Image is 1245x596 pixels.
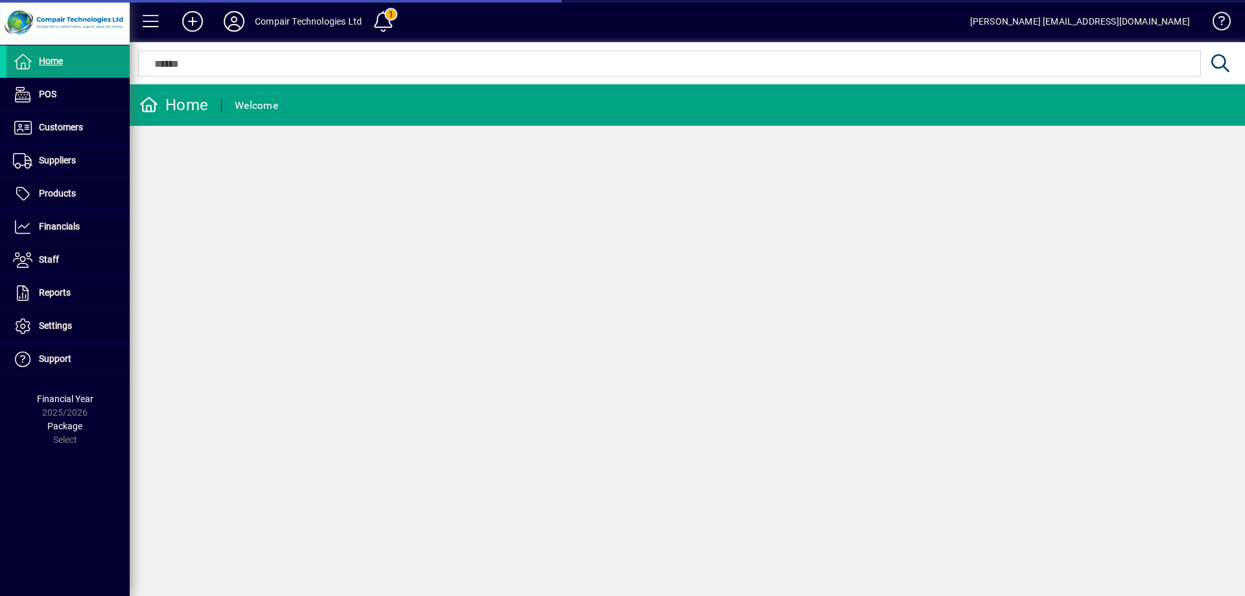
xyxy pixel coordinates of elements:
[39,56,63,66] span: Home
[6,145,130,177] a: Suppliers
[39,254,59,265] span: Staff
[6,112,130,144] a: Customers
[235,95,278,116] div: Welcome
[39,155,76,165] span: Suppliers
[39,122,83,132] span: Customers
[39,89,56,99] span: POS
[6,310,130,342] a: Settings
[172,10,213,33] button: Add
[255,11,362,32] div: Compair Technologies Ltd
[47,421,82,431] span: Package
[6,178,130,210] a: Products
[39,287,71,298] span: Reports
[6,277,130,309] a: Reports
[1203,3,1229,45] a: Knowledge Base
[213,10,255,33] button: Profile
[139,95,208,115] div: Home
[6,78,130,111] a: POS
[39,353,71,364] span: Support
[39,320,72,331] span: Settings
[39,221,80,232] span: Financials
[6,211,130,243] a: Financials
[37,394,93,404] span: Financial Year
[6,244,130,276] a: Staff
[6,343,130,375] a: Support
[970,11,1190,32] div: [PERSON_NAME] [EMAIL_ADDRESS][DOMAIN_NAME]
[39,188,76,198] span: Products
